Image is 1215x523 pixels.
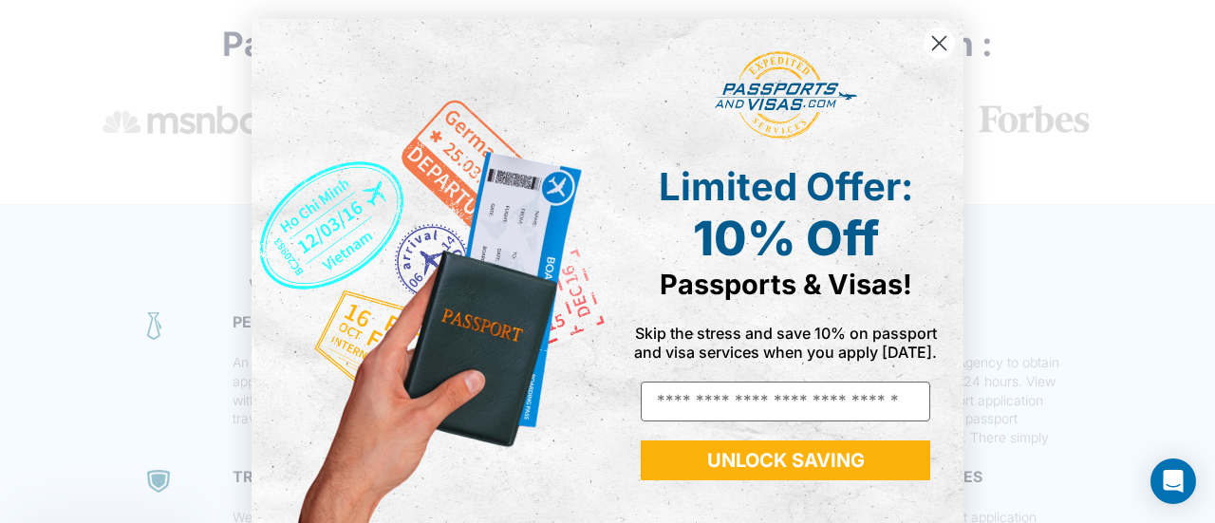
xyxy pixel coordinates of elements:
div: Open Intercom Messenger [1150,458,1196,504]
button: UNLOCK SAVING [641,440,930,480]
span: 10% Off [693,210,879,267]
span: Limited Offer: [659,163,913,210]
img: passports and visas [715,51,857,140]
span: Skip the stress and save 10% on passport and visa services when you apply [DATE]. [634,324,937,362]
button: Close dialog [923,27,956,60]
span: Passports & Visas! [660,268,912,301]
